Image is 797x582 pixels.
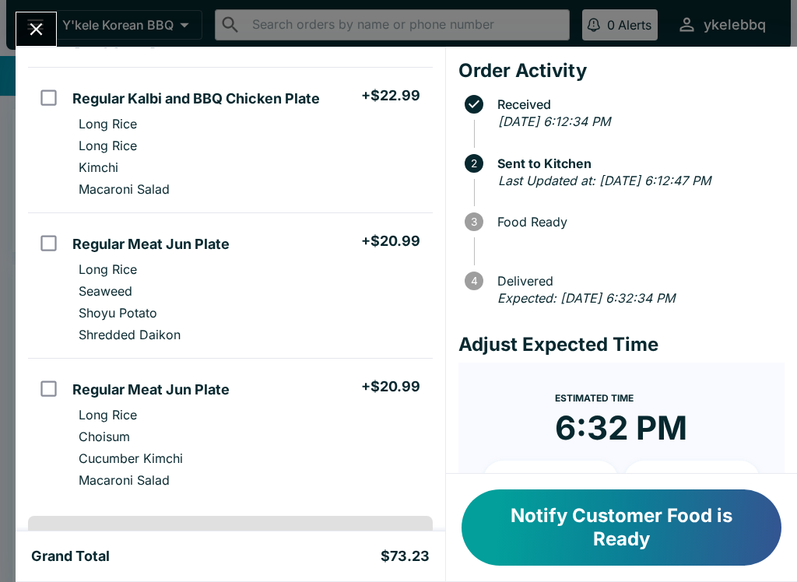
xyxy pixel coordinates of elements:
[381,547,430,566] h5: $73.23
[458,59,785,82] h4: Order Activity
[498,114,610,129] em: [DATE] 6:12:34 PM
[490,215,785,229] span: Food Ready
[79,327,181,342] p: Shredded Daikon
[72,380,230,399] h5: Regular Meat Jun Plate
[490,274,785,288] span: Delivered
[471,216,477,228] text: 3
[79,116,137,131] p: Long Rice
[490,156,785,170] span: Sent to Kitchen
[79,305,157,321] p: Shoyu Potato
[72,235,230,254] h5: Regular Meat Jun Plate
[79,261,137,277] p: Long Rice
[79,472,170,488] p: Macaroni Salad
[361,377,420,396] h5: + $20.99
[458,333,785,356] h4: Adjust Expected Time
[490,97,785,111] span: Received
[16,12,56,46] button: Close
[79,160,118,175] p: Kimchi
[361,232,420,251] h5: + $20.99
[31,547,110,566] h5: Grand Total
[624,461,760,500] button: + 20
[498,173,711,188] em: Last Updated at: [DATE] 6:12:47 PM
[497,290,675,306] em: Expected: [DATE] 6:32:34 PM
[72,89,320,108] h5: Regular Kalbi and BBQ Chicken Plate
[79,451,183,466] p: Cucumber Kimchi
[555,392,634,404] span: Estimated Time
[470,275,477,287] text: 4
[471,157,477,170] text: 2
[79,138,137,153] p: Long Rice
[79,407,137,422] p: Long Rice
[28,11,433,503] table: orders table
[79,283,132,299] p: Seaweed
[361,86,420,105] h5: + $22.99
[40,528,420,544] h6: Special Instructions
[462,489,781,566] button: Notify Customer Food is Ready
[79,181,170,197] p: Macaroni Salad
[483,461,619,500] button: + 10
[79,429,130,444] p: Choisum
[555,408,687,448] time: 6:32 PM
